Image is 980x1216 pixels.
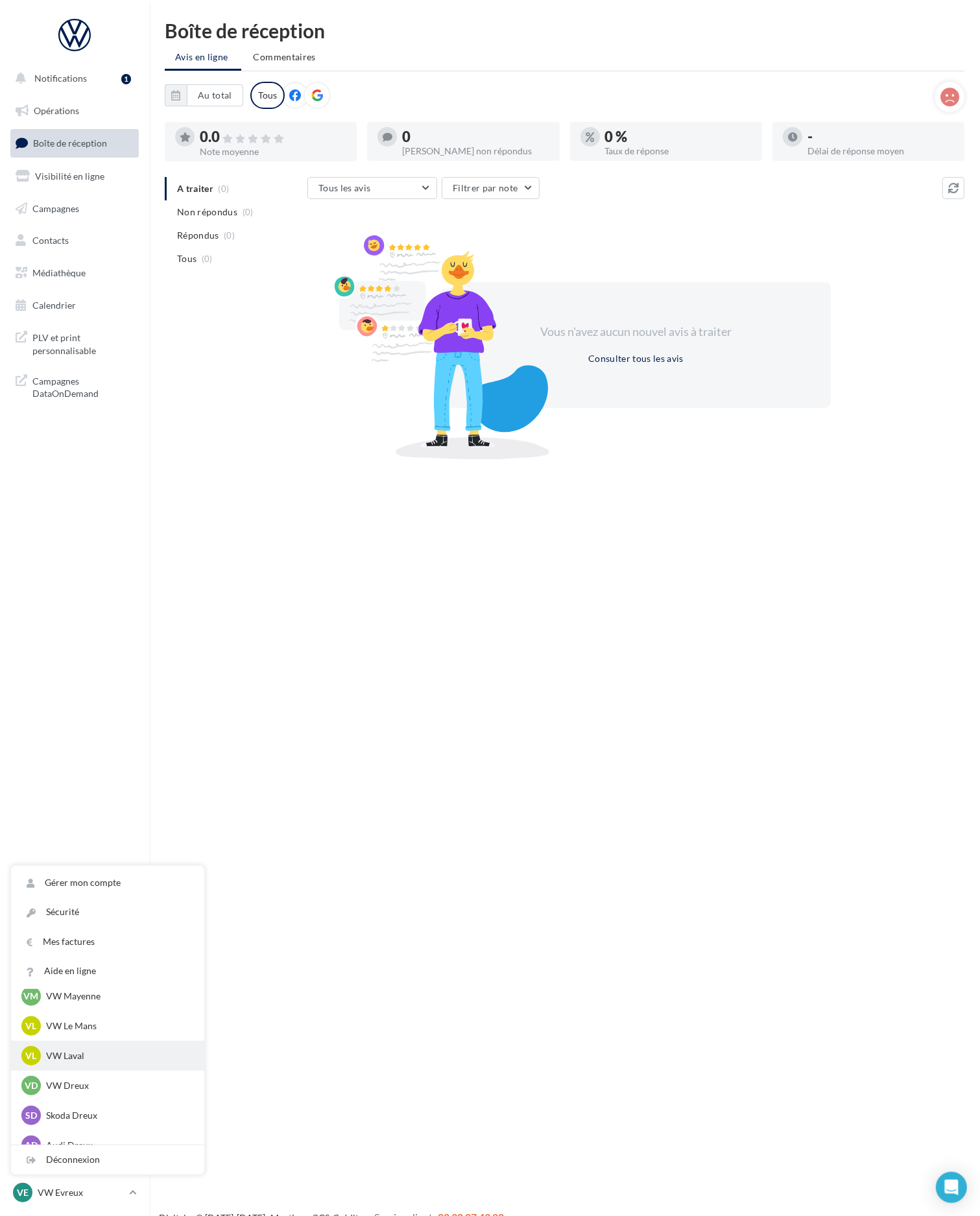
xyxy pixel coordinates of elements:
[583,351,689,366] button: Consulter tous les avis
[25,1079,38,1092] span: VD
[8,163,141,190] a: Visibilité en ligne
[33,137,107,149] span: Boîte de réception
[26,1049,37,1062] span: VL
[254,51,316,64] span: Commentaires
[936,1172,967,1203] div: Open Intercom Messenger
[250,82,285,109] div: Tous
[11,927,204,957] a: Mes factures
[46,1019,189,1032] p: VW Le Mans
[11,957,204,986] a: Aide en ligne
[46,1049,189,1062] p: VW Laval
[46,1139,189,1152] p: Audi Dreux
[17,1186,29,1199] span: VE
[177,206,237,219] span: Non répondus
[243,207,254,217] span: (0)
[8,195,141,222] a: Campagnes
[200,147,346,156] div: Note moyenne
[318,182,371,193] span: Tous les avis
[10,1180,139,1205] a: VE VW Evreux
[224,230,235,241] span: (0)
[11,868,204,898] a: Gérer mon compte
[46,1079,189,1092] p: VW Dreux
[46,1109,189,1122] p: Skoda Dreux
[307,177,437,199] button: Tous les avis
[402,130,549,144] div: 0
[38,1186,124,1199] p: VW Evreux
[8,227,141,254] a: Contacts
[32,372,134,400] span: Campagnes DataOnDemand
[8,367,141,405] a: Campagnes DataOnDemand
[32,235,69,246] span: Contacts
[35,171,104,182] span: Visibilité en ligne
[11,898,204,927] a: Sécurité
[24,990,39,1003] span: VM
[807,147,954,156] div: Délai de réponse moyen
[807,130,954,144] div: -
[177,229,219,242] span: Répondus
[121,74,131,84] div: 1
[46,990,189,1003] p: VW Mayenne
[165,84,243,106] button: Au total
[11,1145,204,1174] div: Déconnexion
[25,1109,37,1122] span: SD
[32,202,79,213] span: Campagnes
[202,254,213,264] span: (0)
[32,300,76,311] span: Calendrier
[187,84,243,106] button: Au total
[8,97,141,125] a: Opérations
[34,105,79,116] span: Opérations
[402,147,549,156] div: [PERSON_NAME] non répondus
[8,129,141,157] a: Boîte de réception
[34,73,87,84] span: Notifications
[32,329,134,357] span: PLV et print personnalisable
[165,21,964,40] div: Boîte de réception
[25,1139,38,1152] span: AD
[26,1019,37,1032] span: VL
[605,147,752,156] div: Taux de réponse
[200,130,346,145] div: 0.0
[8,292,141,319] a: Calendrier
[32,267,86,278] span: Médiathèque
[8,324,141,362] a: PLV et print personnalisable
[8,65,136,92] button: Notifications 1
[525,324,748,340] div: Vous n'avez aucun nouvel avis à traiter
[442,177,540,199] button: Filtrer par note
[8,259,141,287] a: Médiathèque
[177,252,197,265] span: Tous
[605,130,752,144] div: 0 %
